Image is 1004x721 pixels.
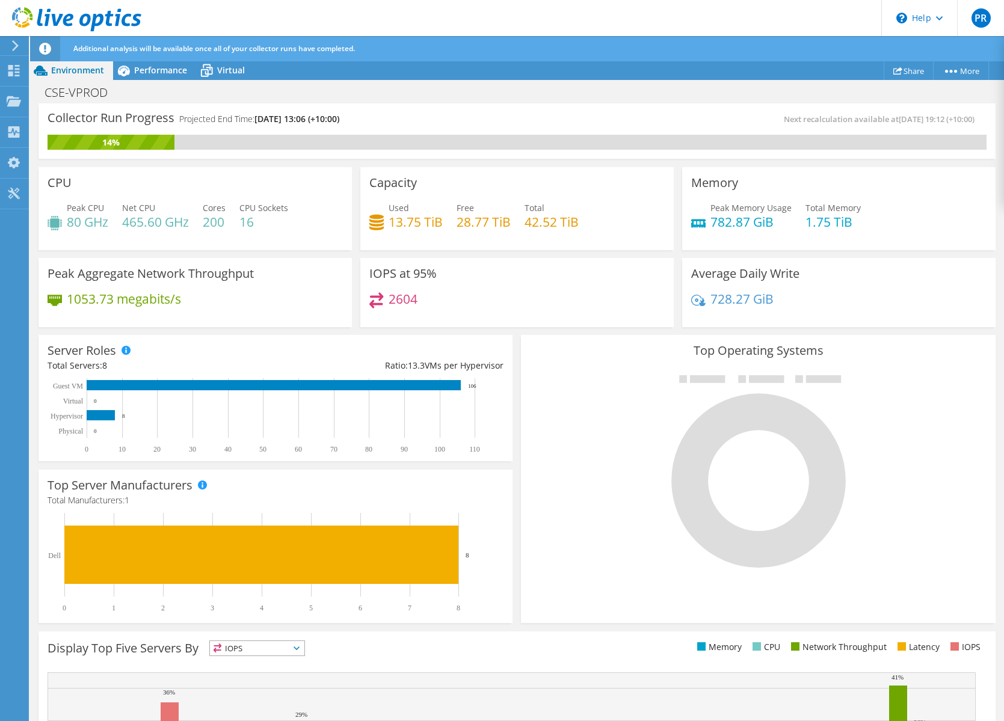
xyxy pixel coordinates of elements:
span: IOPS [210,641,304,655]
text: 0 [94,428,97,434]
div: 14% [48,136,174,149]
text: 30 [189,445,196,453]
span: 13.3 [408,360,425,371]
text: 36% [163,689,175,696]
text: Dell [48,551,61,560]
li: Latency [895,640,940,654]
h3: Peak Aggregate Network Throughput [48,267,254,280]
h4: 16 [239,215,288,229]
text: 110 [469,445,480,453]
span: Total [525,202,544,213]
text: 6 [359,604,362,612]
h3: Top Server Manufacturers [48,479,192,492]
span: [DATE] 13:06 (+10:00) [254,113,339,124]
text: 100 [434,445,445,453]
h4: Projected End Time: [179,112,339,126]
text: 60 [295,445,302,453]
h3: Server Roles [48,344,116,357]
text: 41% [892,673,904,681]
a: More [933,61,989,80]
text: 29% [295,711,307,718]
h4: 465.60 GHz [122,215,189,229]
text: 0 [94,398,97,404]
h4: 80 GHz [67,215,108,229]
span: Net CPU [122,202,155,213]
text: 8 [122,413,125,419]
span: Virtual [217,64,245,76]
li: CPU [750,640,780,654]
svg: \n [896,13,907,23]
text: 20 [153,445,161,453]
span: Total Memory [805,202,861,213]
text: 50 [259,445,266,453]
h4: 13.75 TiB [389,215,443,229]
span: Used [389,202,409,213]
span: CPU Sockets [239,202,288,213]
span: Cores [203,202,226,213]
h4: 42.52 TiB [525,215,579,229]
h4: 200 [203,215,226,229]
text: 7 [408,604,411,612]
span: Peak CPU [67,202,104,213]
h4: 1053.73 megabits/s [67,292,181,305]
span: Performance [134,64,187,76]
text: 1 [112,604,115,612]
text: 8 [457,604,460,612]
text: Guest VM [53,382,83,390]
text: 90 [401,445,408,453]
span: Peak Memory Usage [710,202,792,213]
span: Environment [51,64,104,76]
span: PR [972,8,991,28]
text: 8 [466,551,469,559]
span: Additional analysis will be available once all of your collector runs have completed. [73,43,355,54]
h1: CSE-VPROD [39,86,126,99]
h4: 782.87 GiB [710,215,792,229]
h3: Capacity [369,176,417,189]
text: 106 [468,383,476,389]
text: 40 [224,445,232,453]
h4: 28.77 TiB [457,215,511,229]
h3: IOPS at 95% [369,267,437,280]
h4: Total Manufacturers: [48,494,504,507]
text: 10 [119,445,126,453]
span: Next recalculation available at [784,114,981,124]
text: 3 [211,604,214,612]
li: Network Throughput [788,640,887,654]
text: Hypervisor [51,412,83,420]
text: 80 [365,445,372,453]
h4: 1.75 TiB [805,215,861,229]
text: 0 [85,445,88,453]
span: Free [457,202,474,213]
span: 1 [125,494,129,506]
text: Virtual [63,397,84,405]
text: 4 [260,604,263,612]
span: [DATE] 19:12 (+10:00) [899,114,975,124]
text: 2 [161,604,165,612]
text: 70 [330,445,337,453]
h3: Average Daily Write [691,267,799,280]
span: 8 [102,360,107,371]
a: Share [884,61,934,80]
h3: Memory [691,176,738,189]
li: Memory [694,640,742,654]
text: Physical [58,427,83,435]
h4: 2604 [389,292,417,305]
h3: Top Operating Systems [530,344,986,357]
text: 0 [63,604,66,612]
div: Ratio: VMs per Hypervisor [276,359,504,372]
h3: CPU [48,176,72,189]
h4: 728.27 GiB [710,292,774,305]
li: IOPS [947,640,981,654]
text: 5 [309,604,313,612]
div: Total Servers: [48,359,276,372]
